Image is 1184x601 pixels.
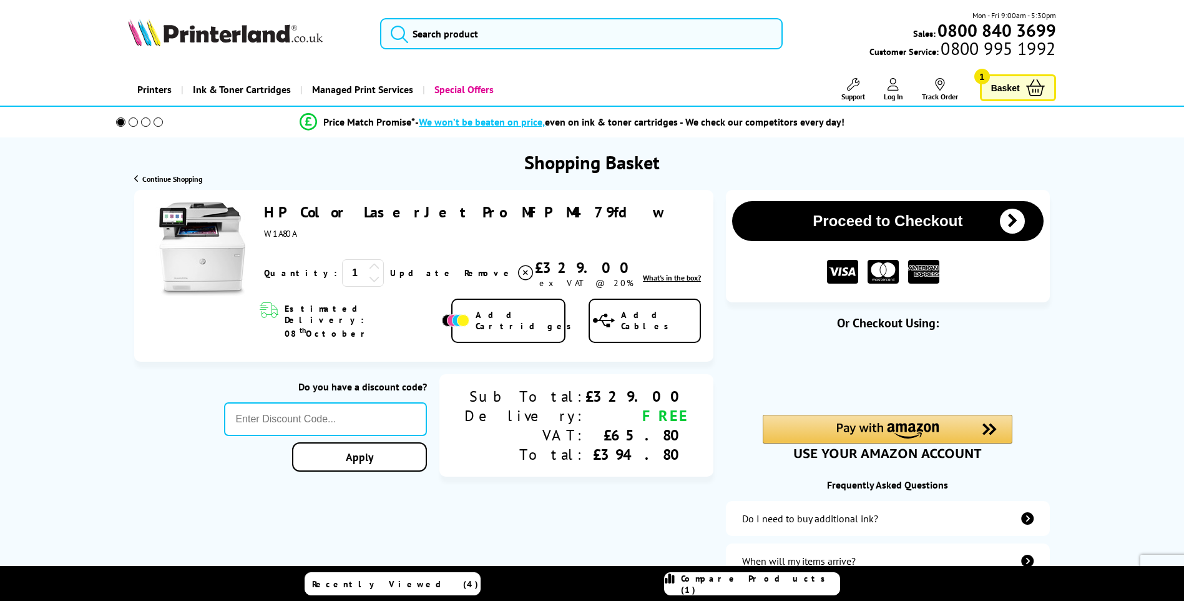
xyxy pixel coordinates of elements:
span: What's in the box? [643,273,701,282]
span: Estimated Delivery: 08 October [285,303,439,339]
input: Search product [380,18,783,49]
span: Compare Products (1) [681,573,839,595]
span: ex VAT @ 20% [539,277,634,289]
a: Support [841,78,865,101]
a: Apply [292,442,427,472]
img: American Express [908,260,939,284]
div: Do you have a discount code? [224,380,427,393]
div: Or Checkout Using: [726,315,1049,331]
span: Support [841,92,865,101]
sup: th [300,325,306,335]
div: - even on ink & toner cartridges - We check our competitors every day! [415,116,844,128]
span: Sales: [913,27,936,39]
span: Customer Service: [869,42,1055,57]
a: Compare Products (1) [664,572,840,595]
div: FREE [585,406,688,425]
span: Price Match Promise* [323,116,415,128]
div: Do I need to buy additional ink? [742,512,878,525]
a: items-arrive [726,544,1049,579]
span: 1 [974,69,990,84]
div: £329.00 [585,387,688,406]
span: Mon - Fri 9:00am - 5:30pm [972,9,1056,21]
span: We won’t be beaten on price, [419,116,545,128]
img: HP Color LaserJet Pro MFP M479fdw [155,202,249,296]
div: £394.80 [585,445,688,464]
span: W1A80A [264,228,296,239]
span: 0800 995 1992 [939,42,1055,54]
img: MASTER CARD [868,260,899,284]
a: Printerland Logo [128,19,364,49]
span: Recently Viewed (4) [312,579,479,590]
iframe: PayPal [763,351,1012,394]
a: Track Order [922,78,958,101]
a: HP Color LaserJet Pro MFP M479fdw [264,202,664,222]
span: Quantity: [264,267,337,279]
div: When will my items arrive? [742,555,856,567]
img: Add Cartridges [442,314,469,327]
a: Delete item from your basket [464,264,535,282]
b: 0800 840 3699 [937,19,1056,42]
a: Managed Print Services [300,74,423,106]
img: VISA [827,260,858,284]
div: VAT: [464,425,585,445]
span: Continue Shopping [142,174,202,184]
button: Proceed to Checkout [732,201,1043,241]
div: Amazon Pay - Use your Amazon account [763,415,1012,459]
div: Total: [464,445,585,464]
a: Continue Shopping [134,174,202,184]
span: Remove [464,267,514,279]
a: Update [390,267,454,279]
h1: Shopping Basket [524,150,660,174]
span: Basket [991,79,1020,96]
div: £65.80 [585,425,688,445]
div: Delivery: [464,406,585,425]
div: £329.00 [535,258,638,277]
span: Ink & Toner Cartridges [193,74,291,106]
span: Add Cables [621,309,700,332]
a: Log In [884,78,903,101]
a: 0800 840 3699 [936,24,1056,36]
li: modal_Promise [99,111,1046,133]
span: Log In [884,92,903,101]
a: Ink & Toner Cartridges [181,74,300,106]
a: Printers [128,74,181,106]
a: Special Offers [423,74,503,106]
div: Frequently Asked Questions [726,479,1049,491]
a: lnk_inthebox [643,273,701,282]
img: Printerland Logo [128,19,323,46]
span: Add Cartridges [476,309,578,332]
input: Enter Discount Code... [224,402,427,436]
a: additional-ink [726,501,1049,536]
div: Sub Total: [464,387,585,406]
a: Recently Viewed (4) [305,572,481,595]
a: Basket 1 [980,74,1056,101]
